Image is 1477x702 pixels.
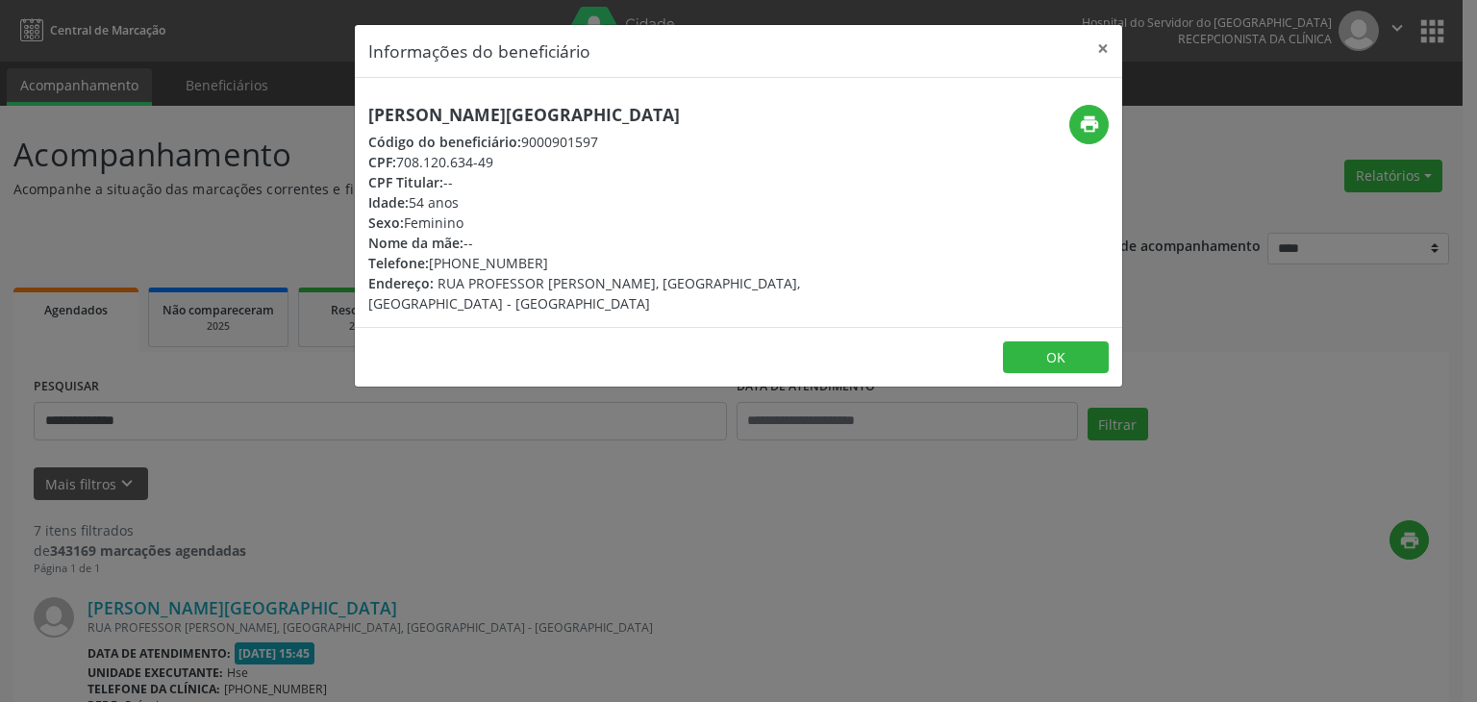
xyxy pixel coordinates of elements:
button: print [1069,105,1109,144]
span: Telefone: [368,254,429,272]
div: [PHONE_NUMBER] [368,253,853,273]
i: print [1079,113,1100,135]
span: Idade: [368,193,409,212]
div: 708.120.634-49 [368,152,853,172]
span: CPF: [368,153,396,171]
button: Close [1084,25,1122,72]
span: RUA PROFESSOR [PERSON_NAME], [GEOGRAPHIC_DATA], [GEOGRAPHIC_DATA] - [GEOGRAPHIC_DATA] [368,274,800,313]
div: Feminino [368,213,853,233]
div: 9000901597 [368,132,853,152]
button: OK [1003,341,1109,374]
h5: Informações do beneficiário [368,38,590,63]
div: -- [368,172,853,192]
span: Sexo: [368,213,404,232]
div: -- [368,233,853,253]
span: Código do beneficiário: [368,133,521,151]
span: Nome da mãe: [368,234,463,252]
span: CPF Titular: [368,173,443,191]
h5: [PERSON_NAME][GEOGRAPHIC_DATA] [368,105,853,125]
div: 54 anos [368,192,853,213]
span: Endereço: [368,274,434,292]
